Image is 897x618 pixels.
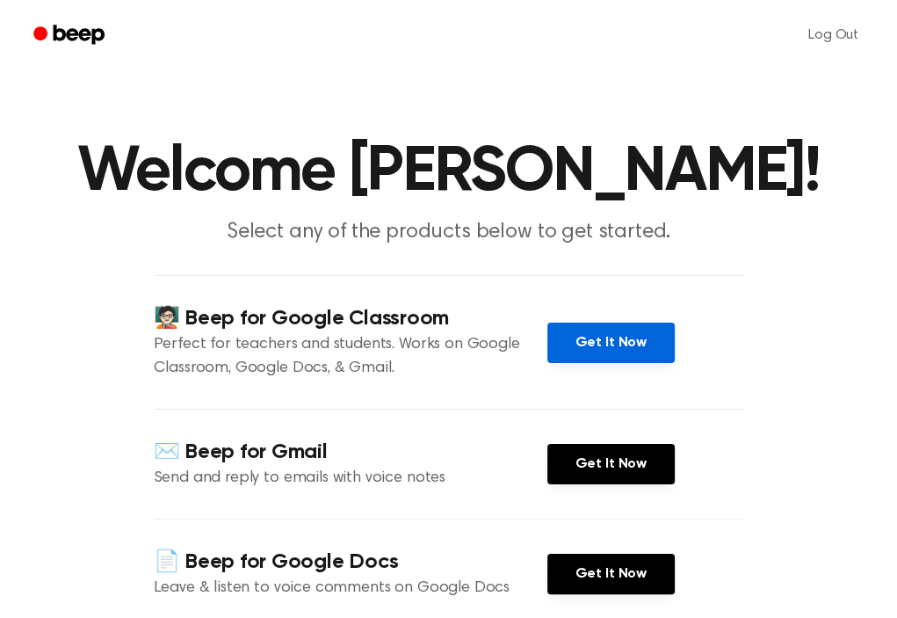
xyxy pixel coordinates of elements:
a: Beep [21,18,120,53]
p: Leave & listen to voice comments on Google Docs [154,577,547,600]
p: Perfect for teachers and students. Works on Google Classroom, Google Docs, & Gmail. [154,333,547,381]
a: Get It Now [547,554,675,594]
h4: 📄 Beep for Google Docs [154,548,547,577]
h4: ✉️ Beep for Gmail [154,438,547,467]
a: Log Out [791,14,876,56]
h4: 🧑🏻‍🏫 Beep for Google Classroom [154,304,547,333]
p: Select any of the products below to get started. [112,218,786,247]
a: Get It Now [547,444,675,484]
p: Send and reply to emails with voice notes [154,467,547,491]
a: Get It Now [547,323,675,363]
h1: Welcome [PERSON_NAME]! [21,141,876,204]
